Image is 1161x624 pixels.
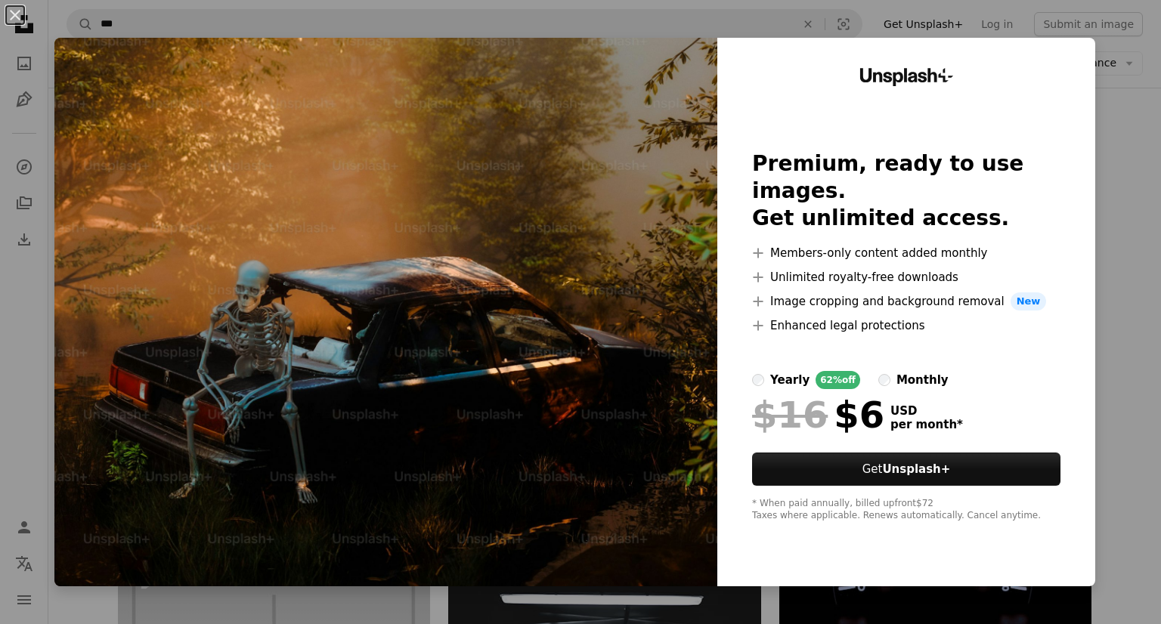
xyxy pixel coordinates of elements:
[752,498,1060,522] div: * When paid annually, billed upfront $72 Taxes where applicable. Renews automatically. Cancel any...
[896,371,949,389] div: monthly
[890,418,963,431] span: per month *
[752,374,764,386] input: yearly62%off
[816,371,860,389] div: 62% off
[1011,292,1047,310] span: New
[878,374,890,386] input: monthly
[752,453,1060,486] button: GetUnsplash+
[890,404,963,418] span: USD
[752,244,1060,262] li: Members-only content added monthly
[752,150,1060,232] h2: Premium, ready to use images. Get unlimited access.
[882,462,950,476] strong: Unsplash+
[752,395,884,434] div: $6
[752,317,1060,335] li: Enhanced legal protections
[770,371,810,389] div: yearly
[752,292,1060,310] li: Image cropping and background removal
[752,395,828,434] span: $16
[752,268,1060,286] li: Unlimited royalty-free downloads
